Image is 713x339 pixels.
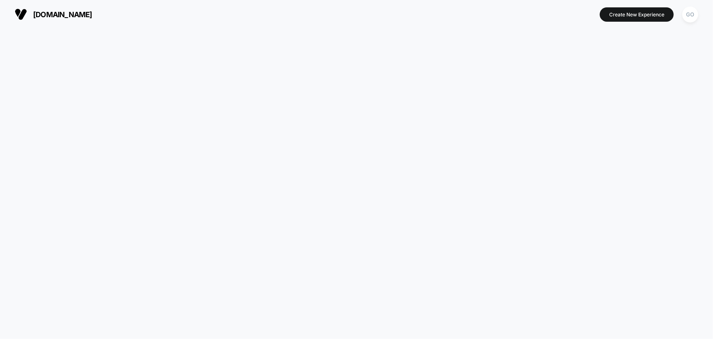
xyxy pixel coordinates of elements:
button: GO [680,6,701,23]
div: GO [682,7,698,23]
img: Visually logo [15,8,27,20]
button: Create New Experience [600,7,674,22]
button: [DOMAIN_NAME] [12,8,95,21]
span: [DOMAIN_NAME] [33,10,92,19]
